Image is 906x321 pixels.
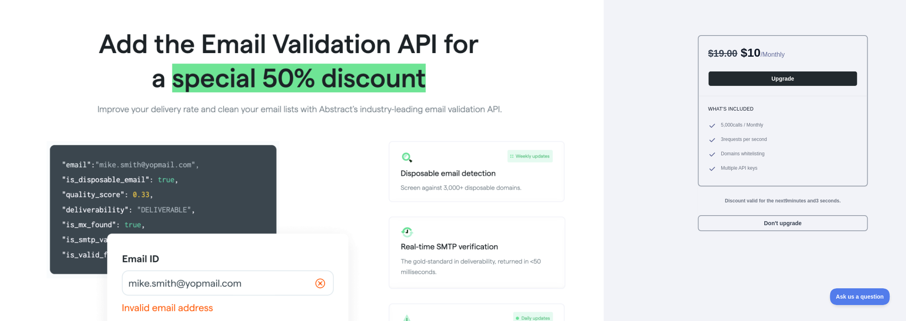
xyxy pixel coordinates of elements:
[725,198,841,204] strong: Discount valid for the next 9 minutes and 3 seconds.
[721,165,757,173] span: Multiple API keys
[721,136,767,144] span: 3 requests per second
[698,215,868,231] button: Don't upgrade
[708,71,857,86] button: Upgrade
[740,46,760,59] span: $ 10
[721,151,764,159] span: Domains whitelisting
[721,122,763,130] span: 5,000 calls / Monthly
[708,106,857,112] h3: What's included
[830,288,890,305] iframe: Toggle Customer Support
[760,51,784,58] span: / Monthly
[708,48,737,59] span: $ 19.00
